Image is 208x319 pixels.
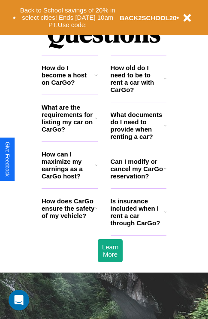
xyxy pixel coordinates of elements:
h3: What documents do I need to provide when renting a car? [111,111,165,140]
b: BACK2SCHOOL20 [120,14,177,21]
h3: Can I modify or cancel my CarGo reservation? [111,158,164,180]
h3: Is insurance included when I rent a car through CarGo? [111,197,164,227]
div: Give Feedback [4,142,10,177]
button: Back to School savings of 20% in select cities! Ends [DATE] 10am PT.Use code: [16,4,120,31]
button: Learn More [98,239,123,262]
h3: How do I become a host on CarGo? [42,64,94,86]
h3: How does CarGo ensure the safety of my vehicle? [42,197,95,219]
h3: How can I maximize my earnings as a CarGo host? [42,150,95,180]
div: Open Intercom Messenger [9,290,29,310]
h3: How old do I need to be to rent a car with CarGo? [111,64,164,93]
h3: What are the requirements for listing my car on CarGo? [42,104,95,133]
